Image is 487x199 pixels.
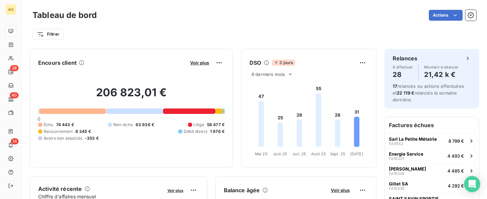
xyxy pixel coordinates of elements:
[75,128,91,135] span: 8 345 €
[10,65,19,71] span: 28
[330,152,345,156] tspan: Sept. 25
[385,133,479,148] button: Sarl La Petite MétairieFA115528 799 €
[393,69,413,80] h4: 28
[190,60,209,65] span: Voir plus
[255,152,268,156] tspan: Mai 25
[448,138,464,144] span: 8 799 €
[447,168,464,174] span: 4 485 €
[311,152,326,156] tspan: Août 25
[389,142,403,146] span: FA11552
[38,86,225,106] h2: 206 823,01 €
[188,60,211,66] button: Voir plus
[38,116,40,122] span: 0
[44,135,82,141] span: Avoirs non associés
[385,163,479,178] button: [PERSON_NAME]FA153384 485 €
[385,148,479,163] button: Energie ServiceFA153374 493 €
[389,151,423,157] span: Energie Service
[273,152,287,156] tspan: Juin 25
[385,178,479,193] button: Gillet SAFA153364 292 €
[193,122,204,128] span: Litige
[56,122,74,128] span: 74 443 €
[393,54,417,62] h6: Relances
[165,187,185,193] button: Voir plus
[393,65,413,69] span: À effectuer
[136,122,154,128] span: 63 936 €
[389,166,426,172] span: [PERSON_NAME]
[331,187,350,193] span: Voir plus
[389,186,404,191] span: FA15336
[44,128,73,135] span: Recouvrement
[389,172,404,176] span: FA15338
[207,122,225,128] span: 58 477 €
[210,128,225,135] span: 1 976 €
[350,152,363,156] tspan: [DATE]
[5,4,16,15] div: AG
[389,157,404,161] span: FA15337
[447,153,464,159] span: 4 493 €
[252,72,285,77] span: 6 derniers mois
[184,128,207,135] span: Débit divers
[11,138,19,144] span: 14
[272,60,295,66] span: 3 jours
[464,176,480,192] div: Open Intercom Messenger
[113,122,133,128] span: Non-échu
[389,136,437,142] span: Sarl La Petite Métairie
[293,152,306,156] tspan: Juil. 25
[424,65,459,69] span: Montant à relancer
[385,117,479,133] h6: Factures échues
[167,188,183,193] span: Voir plus
[424,69,459,80] h4: 21,42 k €
[10,92,19,98] span: 40
[393,83,464,102] span: relances ou actions effectuées et relancés la semaine dernière.
[85,135,99,141] span: -353 €
[329,187,352,193] button: Voir plus
[32,29,64,40] button: Filtrer
[44,122,53,128] span: Échu
[389,181,408,186] span: Gillet SA
[38,185,82,193] h6: Activité récente
[397,90,414,96] span: 22 119 €
[250,59,261,67] h6: DSO
[448,183,464,188] span: 4 292 €
[38,59,77,67] h6: Encours client
[32,9,97,21] h3: Tableau de bord
[393,83,397,89] span: 17
[429,10,463,21] button: Actions
[224,186,260,194] h6: Balance âgée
